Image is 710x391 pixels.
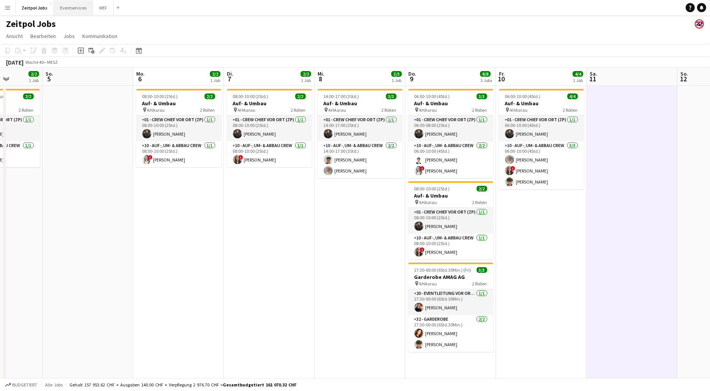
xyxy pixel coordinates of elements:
[47,59,58,65] div: MESZ
[590,70,597,77] span: Sa.
[510,107,528,113] span: AHAarau
[420,166,425,171] span: !
[414,93,450,99] span: 06:00-10:00 (4Std.)
[477,186,487,192] span: 2/2
[3,31,26,41] a: Ansicht
[200,107,215,113] span: 2 Rollen
[505,93,541,99] span: 06:00-10:00 (4Std.)
[16,0,54,15] button: Zeitpol Jobs
[12,382,37,388] span: Budgetiert
[408,192,493,199] h3: Auf- & Umbau
[210,71,220,77] span: 2/2
[25,59,44,65] span: Woche 40
[318,70,324,77] span: Mi.
[511,166,515,171] span: !
[45,382,63,388] span: Alle Jobs
[419,107,437,113] span: AHAarau
[318,100,403,107] h3: Auf- & Umbau
[147,107,165,113] span: AHAarau
[142,93,178,99] span: 08:00-10:00 (2Std.)
[408,315,493,352] app-card-role: 32 - Garderobe2/217:30-00:00 (6Std.30Min.)[PERSON_NAME][PERSON_NAME]
[233,93,269,99] span: 08:00-10:00 (2Std.)
[318,89,403,178] app-job-card: 14:00-17:00 (3Std.)3/3Auf- & Umbau AHAarau2 Rollen01 - Crew Chief vor Ort (ZP)1/114:00-17:00 (3St...
[136,116,221,141] app-card-role: 01 - Crew Chief vor Ort (ZP)1/108:00-10:00 (2Std.)[PERSON_NAME]
[414,267,472,273] span: 17:30-00:00 (6Std.30Min.) (Fri)
[227,100,312,107] h3: Auf- & Umbau
[135,74,145,83] span: 6
[499,70,505,77] span: Fr.
[295,93,306,99] span: 2/2
[291,107,306,113] span: 2 Rollen
[391,71,402,77] span: 3/3
[679,74,688,83] span: 12
[60,31,78,41] a: Jobs
[573,71,583,77] span: 4/4
[223,382,296,388] span: Gesamtbudgetiert 161 070.32 CHF
[498,74,505,83] span: 10
[408,70,416,77] span: Do.
[408,289,493,315] app-card-role: 20 - Eventleitung vor Ort (ZP)1/117:30-00:00 (6Std.30Min.)[PERSON_NAME]
[318,141,403,178] app-card-role: 10 - Auf-, Um- & Abbau Crew2/214:00-17:00 (3Std.)[PERSON_NAME][PERSON_NAME]
[63,33,75,40] span: Jobs
[227,70,233,77] span: Di.
[499,141,584,189] app-card-role: 10 - Auf-, Um- & Abbau Crew3/306:00-10:00 (4Std.)[PERSON_NAME]![PERSON_NAME][PERSON_NAME]
[6,18,56,30] h1: Zeitpol Jobs
[227,116,312,141] app-card-role: 01 - Crew Chief vor Ort (ZP)1/108:00-10:00 (2Std.)[PERSON_NAME]
[46,70,53,77] span: So.
[472,281,487,287] span: 2 Rollen
[205,93,215,99] span: 2/2
[477,267,487,273] span: 3/3
[408,181,493,260] app-job-card: 08:00-10:00 (2Std.)2/2Auf- & Umbau AHAarau2 Rollen01 - Crew Chief vor Ort (ZP)1/108:00-10:00 (2St...
[316,74,324,83] span: 8
[29,78,39,83] div: 1 Job
[414,186,450,192] span: 08:00-10:00 (2Std.)
[408,100,493,107] h3: Auf- & Umbau
[6,33,23,40] span: Ansicht
[69,382,296,388] div: Gehalt 157 953.62 CHF + Ausgaben 140.00 CHF + Verpflegung 2 976.70 CHF =
[226,74,233,83] span: 7
[680,70,688,77] span: So.
[27,31,59,41] a: Bearbeiten
[408,89,493,178] app-job-card: 06:00-10:00 (4Std.)3/3Auf- & Umbau AHAarau2 Rollen01 - Crew Chief vor Ort (ZP)1/106:00-08:00 (2St...
[407,74,416,83] span: 9
[573,78,583,83] div: 1 Job
[148,155,153,160] span: !
[227,141,312,167] app-card-role: 10 - Auf-, Um- & Abbau Crew1/108:00-10:00 (2Std.)![PERSON_NAME]
[239,155,243,160] span: !
[136,141,221,167] app-card-role: 10 - Auf-, Um- & Abbau Crew1/108:00-10:00 (2Std.)![PERSON_NAME]
[408,141,493,178] app-card-role: 10 - Auf-, Um- & Abbau Crew2/206:00-10:00 (4Std.)[PERSON_NAME]![PERSON_NAME]
[93,0,113,15] button: WEF
[499,116,584,141] app-card-role: 01 - Crew Chief vor Ort (ZP)1/106:00-10:00 (4Std.)[PERSON_NAME]
[79,31,120,41] a: Kommunikation
[301,78,311,83] div: 1 Job
[499,89,584,189] app-job-card: 06:00-10:00 (4Std.)4/4Auf- & Umbau AHAarau2 Rollen01 - Crew Chief vor Ort (ZP)1/106:00-10:00 (4St...
[420,247,425,252] span: !
[324,93,359,99] span: 14:00-17:00 (3Std.)
[136,70,145,77] span: Mo.
[238,107,256,113] span: AHAarau
[408,274,493,280] h3: Garderobe AMAG AG
[44,74,53,83] span: 5
[318,116,403,141] app-card-role: 01 - Crew Chief vor Ort (ZP)1/114:00-17:00 (3Std.)[PERSON_NAME]
[28,71,39,77] span: 2/2
[210,78,220,83] div: 1 Job
[227,89,312,167] div: 08:00-10:00 (2Std.)2/2Auf- & Umbau AHAarau2 Rollen01 - Crew Chief vor Ort (ZP)1/108:00-10:00 (2St...
[480,78,492,83] div: 3 Jobs
[695,19,704,28] app-user-avatar: Team Zeitpol
[54,0,93,15] button: Eventservices
[499,100,584,107] h3: Auf- & Umbau
[4,381,38,389] button: Budgetiert
[136,89,221,167] div: 08:00-10:00 (2Std.)2/2Auf- & Umbau AHAarau2 Rollen01 - Crew Chief vor Ort (ZP)1/108:00-10:00 (2St...
[30,33,56,40] span: Bearbeiten
[408,263,493,352] app-job-card: 17:30-00:00 (6Std.30Min.) (Fri)3/3Garderobe AMAG AG AHAarau2 Rollen20 - Eventleitung vor Ort (ZP)...
[472,199,487,205] span: 2 Rollen
[82,33,117,40] span: Kommunikation
[419,281,437,287] span: AHAarau
[23,93,34,99] span: 2/2
[419,199,437,205] span: AHAarau
[408,116,493,141] app-card-role: 01 - Crew Chief vor Ort (ZP)1/106:00-08:00 (2Std.)[PERSON_NAME]
[563,107,578,113] span: 2 Rollen
[301,71,311,77] span: 2/2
